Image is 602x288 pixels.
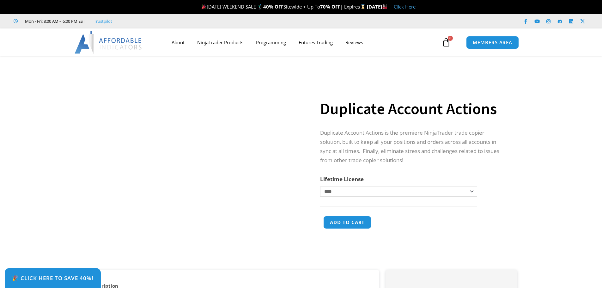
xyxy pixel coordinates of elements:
a: Reviews [339,35,369,50]
a: Trustpilot [94,17,112,25]
span: Mon - Fri: 8:00 AM – 6:00 PM EST [23,17,85,25]
img: ⌛ [361,4,365,9]
span: [DATE] WEEKEND SALE 🏌️‍♂️ Sitewide + Up To | Expires [200,3,367,10]
a: About [165,35,191,50]
strong: 40% OFF [263,3,283,10]
button: Add to cart [323,216,371,229]
h1: Duplicate Account Actions [320,98,505,120]
a: Programming [250,35,292,50]
a: 0 [432,33,460,52]
img: 🏭 [382,4,387,9]
strong: 70% OFF [320,3,340,10]
span: MEMBERS AREA [473,40,512,45]
img: LogoAI | Affordable Indicators – NinjaTrader [75,31,143,54]
strong: [DATE] [367,3,387,10]
span: 0 [448,36,453,41]
label: Lifetime License [320,175,364,183]
nav: Menu [165,35,440,50]
a: Click Here [394,3,416,10]
a: Futures Trading [292,35,339,50]
img: 🎉 [202,4,206,9]
span: 🎉 Click Here to save 40%! [12,275,94,281]
a: 🎉 Click Here to save 40%! [5,268,101,288]
a: MEMBERS AREA [466,36,519,49]
a: NinjaTrader Products [191,35,250,50]
p: Duplicate Account Actions is the premiere NinjaTrader trade copier solution, built to keep all yo... [320,128,505,165]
